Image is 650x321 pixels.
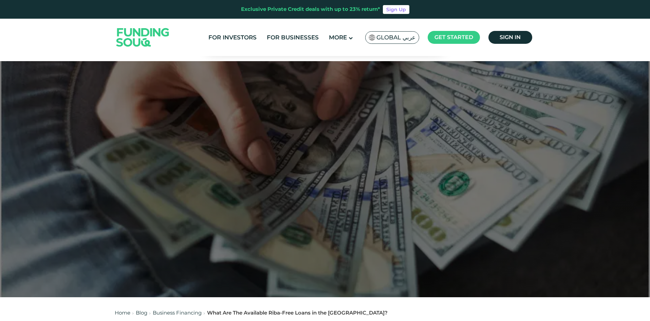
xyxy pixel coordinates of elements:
img: SA Flag [369,35,375,40]
div: What Are The Available Riba-Free Loans in the [GEOGRAPHIC_DATA]? [207,309,388,317]
a: Sign Up [383,5,409,14]
a: Business Financing [153,309,202,316]
div: Exclusive Private Credit deals with up to 23% return* [241,5,380,13]
a: For Businesses [265,32,320,43]
img: Logo [110,20,176,54]
a: Sign in [488,31,532,44]
span: Get started [434,34,473,40]
span: More [329,34,347,41]
a: Home [115,309,130,316]
a: Blog [136,309,147,316]
span: Global عربي [376,34,415,41]
span: Sign in [500,34,521,40]
a: For Investors [207,32,258,43]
